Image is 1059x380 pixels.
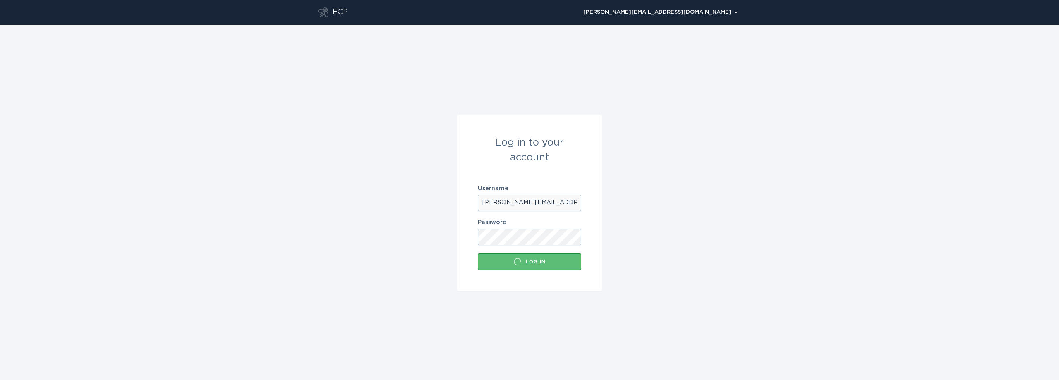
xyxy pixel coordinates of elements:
[478,220,581,225] label: Password
[513,258,522,266] div: Loading
[333,7,348,17] div: ECP
[583,10,738,15] div: [PERSON_NAME][EMAIL_ADDRESS][DOMAIN_NAME]
[482,258,577,266] div: Log in
[478,186,581,191] label: Username
[580,6,741,19] button: Open user account details
[478,135,581,165] div: Log in to your account
[478,253,581,270] button: Log in
[580,6,741,19] div: Popover menu
[318,7,328,17] button: Go to dashboard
